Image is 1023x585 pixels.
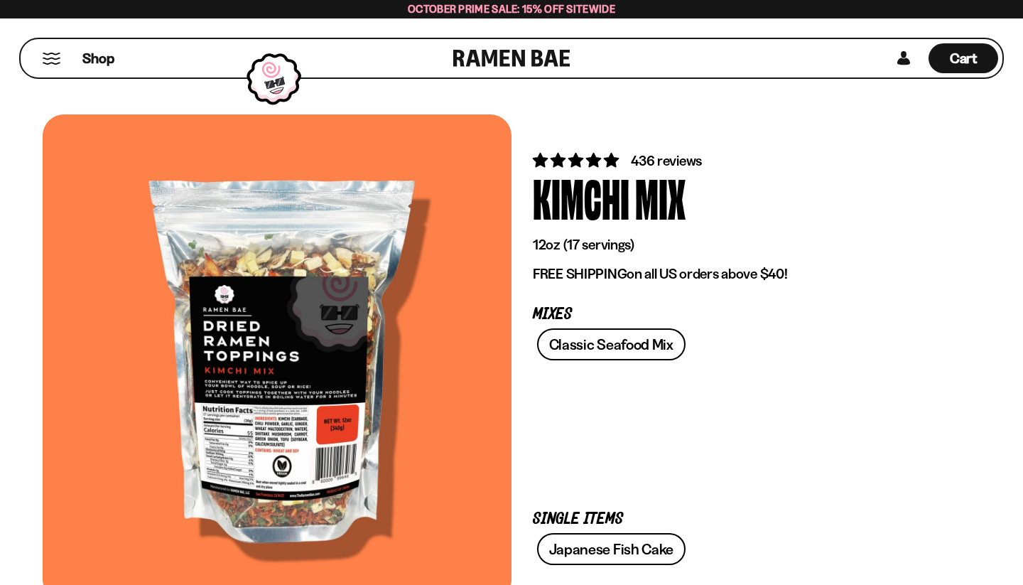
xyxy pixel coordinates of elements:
[82,49,114,68] span: Shop
[533,171,629,224] div: Kimchi
[635,171,686,224] div: Mix
[537,533,686,565] a: Japanese Fish Cake
[533,265,959,283] p: on all US orders above $40!
[631,152,702,169] span: 436 reviews
[537,328,686,360] a: Classic Seafood Mix
[533,236,959,254] p: 12oz (17 servings)
[533,308,959,321] p: Mixes
[533,512,959,526] p: Single Items
[929,39,998,77] div: Cart
[533,151,622,169] span: 4.76 stars
[408,2,615,16] span: October Prime Sale: 15% off Sitewide
[533,265,627,282] strong: FREE SHIPPING
[82,43,114,73] a: Shop
[42,53,61,65] button: Mobile Menu Trigger
[950,50,978,67] span: Cart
